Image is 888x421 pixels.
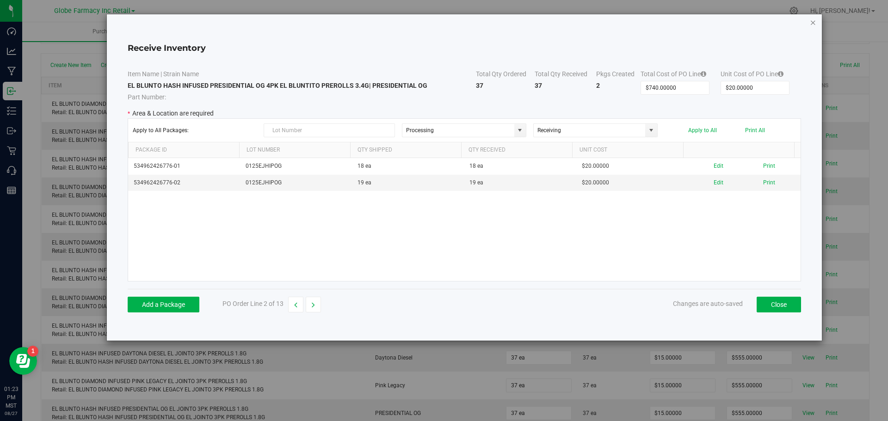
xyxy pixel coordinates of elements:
input: Lot Number [264,123,395,137]
input: Area [402,124,514,137]
iframe: Resource center [9,347,37,375]
button: Close [757,297,801,312]
span: Apply to All Packages: [133,127,257,134]
span: Area & Location are required [132,110,214,117]
span: Changes are auto-saved [673,300,743,307]
td: 534962426776-01 [128,158,240,175]
th: Unit Cost [572,142,683,158]
td: 0125EJHIPOG [240,175,352,191]
td: 18 ea [464,158,576,175]
input: Total Cost [641,81,709,94]
td: $20.00000 [576,158,688,175]
strong: 37 [476,82,483,89]
td: 534962426776-02 [128,175,240,191]
button: Edit [714,178,723,187]
th: Lot Number [239,142,350,158]
td: 0125EJHIPOG [240,158,352,175]
button: Add a Package [128,297,199,312]
th: Total Qty Ordered [476,69,535,81]
h4: Receive Inventory [128,43,801,55]
button: Edit [714,162,723,171]
input: Unit Cost [721,81,789,94]
span: Part Number: [128,93,166,101]
td: 18 ea [352,158,464,175]
th: Total Cost of PO Line [641,69,721,81]
input: Location [534,124,646,137]
th: Qty Received [461,142,572,158]
button: Print All [745,127,765,134]
strong: EL BLUNTO HASH INFUSED PRESIDENTIAL OG 4PK EL BLUNTITO PREROLLS 3.4G | PRESIDENTIAL OG [128,82,427,89]
button: Print [763,162,775,171]
th: Pkgs Created [596,69,641,81]
th: Item Name | Strain Name [128,69,476,81]
button: Print [763,178,775,187]
span: PO Order Line 2 of 13 [222,300,284,307]
th: Unit Cost of PO Line [721,69,801,81]
button: Apply to All [688,127,717,134]
strong: 37 [535,82,542,89]
td: 19 ea [352,175,464,191]
iframe: Resource center unread badge [27,346,38,357]
strong: 2 [596,82,600,89]
td: 19 ea [464,175,576,191]
i: Specifying a total cost will update all package costs. [701,71,706,77]
button: Close modal [810,17,816,28]
th: Qty Shipped [350,142,461,158]
th: Total Qty Received [535,69,596,81]
th: Package Id [128,142,239,158]
i: Specifying a total cost will update all package costs. [778,71,783,77]
td: $20.00000 [576,175,688,191]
